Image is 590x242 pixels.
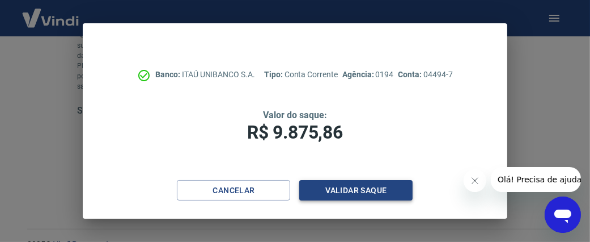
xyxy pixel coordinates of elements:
[545,197,581,233] iframe: Botão para abrir a janela de mensagens
[464,169,486,192] iframe: Fechar mensagem
[264,69,338,81] p: Conta Corrente
[299,180,413,201] button: Validar saque
[398,69,452,81] p: 04494-7
[342,69,393,81] p: 0194
[398,70,423,79] span: Conta:
[177,180,290,201] button: Cancelar
[155,70,182,79] span: Banco:
[264,70,285,79] span: Tipo:
[263,110,326,120] span: Valor do saque:
[342,70,376,79] span: Agência:
[491,167,581,192] iframe: Mensagem da empresa
[7,8,95,17] span: Olá! Precisa de ajuda?
[247,122,342,143] span: R$ 9.875,86
[155,69,255,81] p: ITAÚ UNIBANCO S.A.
